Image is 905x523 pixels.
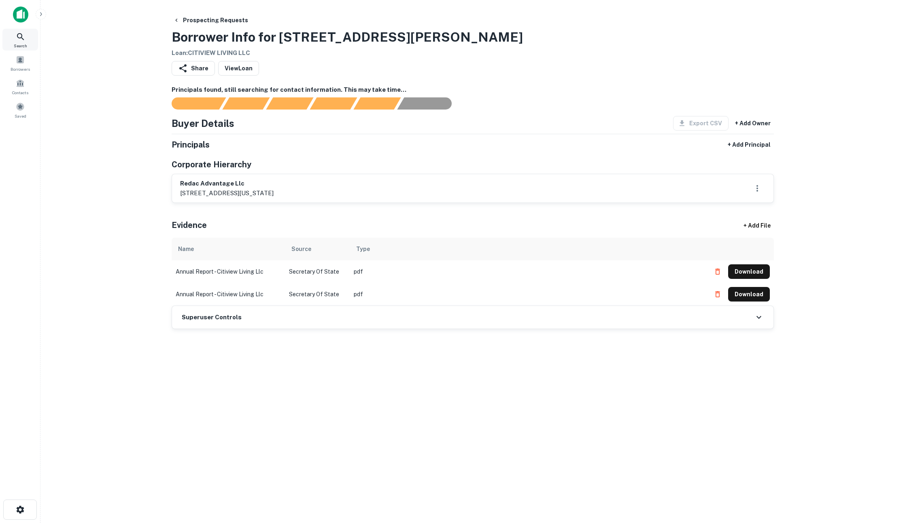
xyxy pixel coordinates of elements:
[2,99,38,121] a: Saved
[222,97,270,110] div: Your request is received and processing...
[2,29,38,51] a: Search
[178,244,194,254] div: Name
[172,219,207,231] h5: Evidence
[291,244,311,254] div: Source
[285,238,350,260] th: Source
[180,179,274,188] h6: redac advantage llc
[14,42,27,49] span: Search
[710,265,725,278] button: Delete file
[728,287,770,302] button: Download
[2,76,38,97] a: Contacts
[180,188,274,198] p: [STREET_ADDRESS][US_STATE]
[724,137,774,152] button: + Add Principal
[397,97,461,110] div: AI fulfillment process complete.
[350,260,706,283] td: pdf
[172,238,285,260] th: Name
[172,139,210,151] h5: Principals
[729,218,785,233] div: + Add File
[172,61,215,76] button: Share
[172,27,523,47] h3: Borrower Info for [STREET_ADDRESS][PERSON_NAME]
[218,61,259,76] a: ViewLoan
[356,244,370,254] div: Type
[162,97,223,110] div: Sending borrower request to AI...
[285,260,350,283] td: Secretary of State
[172,49,523,58] h6: Loan : CITIVIEW LIVING LLC
[266,97,313,110] div: Documents found, AI parsing details...
[172,85,774,95] h6: Principals found, still searching for contact information. This may take time...
[728,264,770,279] button: Download
[13,6,28,23] img: capitalize-icon.png
[11,66,30,72] span: Borrowers
[285,283,350,306] td: Secretary of State
[310,97,357,110] div: Principals found, AI now looking for contact information...
[172,116,234,131] h4: Buyer Details
[350,283,706,306] td: pdf
[172,158,251,171] h5: Corporate Hierarchy
[170,13,251,27] button: Prospecting Requests
[172,238,774,306] div: scrollable content
[2,52,38,74] a: Borrowers
[865,458,905,497] iframe: Chat Widget
[172,260,285,283] td: annual report - citiview living llc
[350,238,706,260] th: Type
[172,283,285,306] td: annual report - citiview living llc
[732,116,774,131] button: + Add Owner
[353,97,401,110] div: Principals found, still searching for contact information. This may take time...
[710,288,725,301] button: Delete file
[12,89,28,96] span: Contacts
[182,313,242,322] h6: Superuser Controls
[15,113,26,119] span: Saved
